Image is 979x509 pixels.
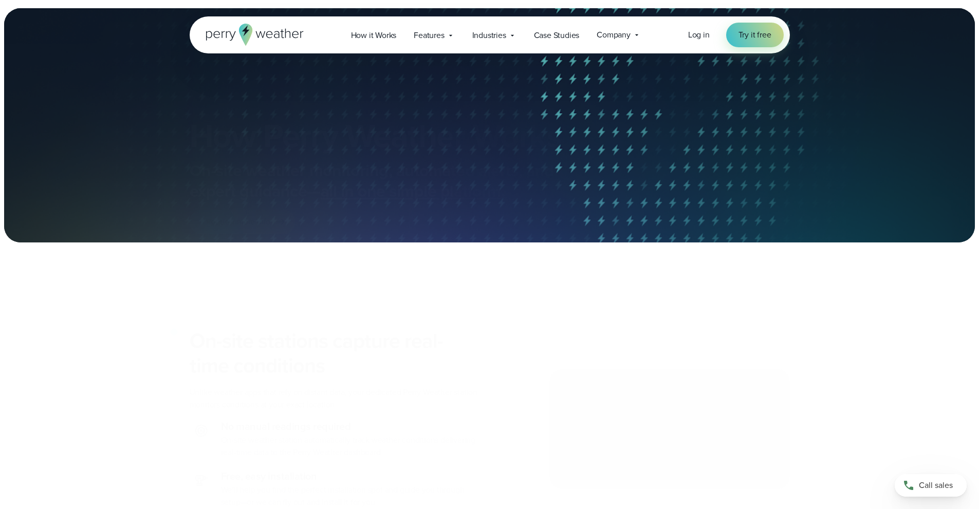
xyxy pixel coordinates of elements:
a: Case Studies [525,25,588,46]
a: Call sales [895,474,967,497]
a: How it Works [342,25,405,46]
span: Company [597,29,631,41]
span: Case Studies [534,29,580,42]
a: Log in [688,29,710,41]
span: Features [414,29,444,42]
span: Try it free [738,29,771,41]
span: Call sales [919,479,953,492]
span: How it Works [351,29,397,42]
span: Industries [472,29,506,42]
a: Try it free [726,23,784,47]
